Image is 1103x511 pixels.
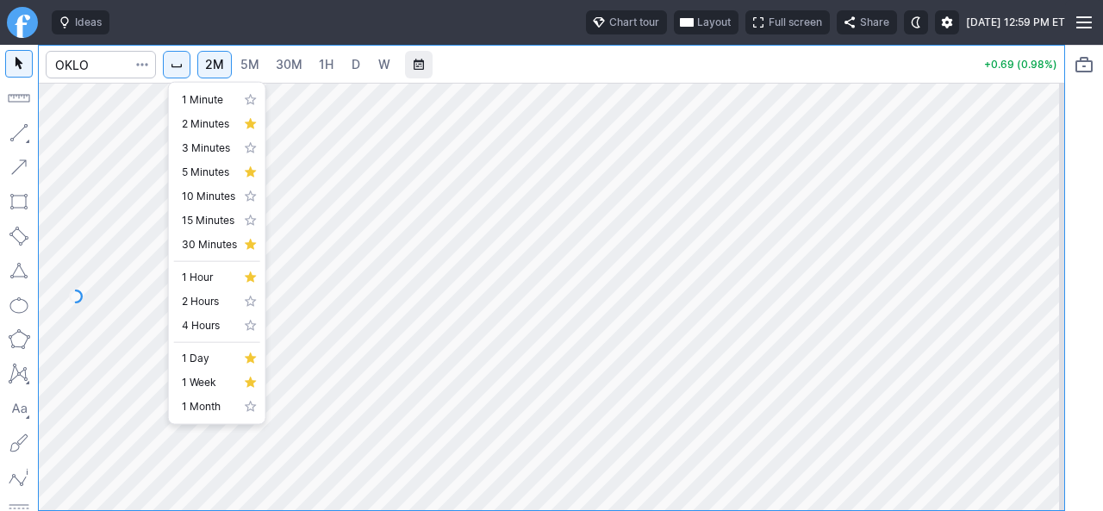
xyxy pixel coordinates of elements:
span: 1 Week [182,374,237,391]
span: 2 Hours [182,293,237,310]
span: 5 Minutes [182,164,237,181]
span: 30 Minutes [182,236,237,253]
span: 1 Day [182,350,237,367]
span: 1 Minute [182,91,237,109]
span: 15 Minutes [182,212,237,229]
span: 3 Minutes [182,140,237,157]
span: 1 Month [182,398,237,415]
span: 10 Minutes [182,188,237,205]
span: 1 Hour [182,269,237,286]
span: 2 Minutes [182,115,237,133]
span: 4 Hours [182,317,237,334]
